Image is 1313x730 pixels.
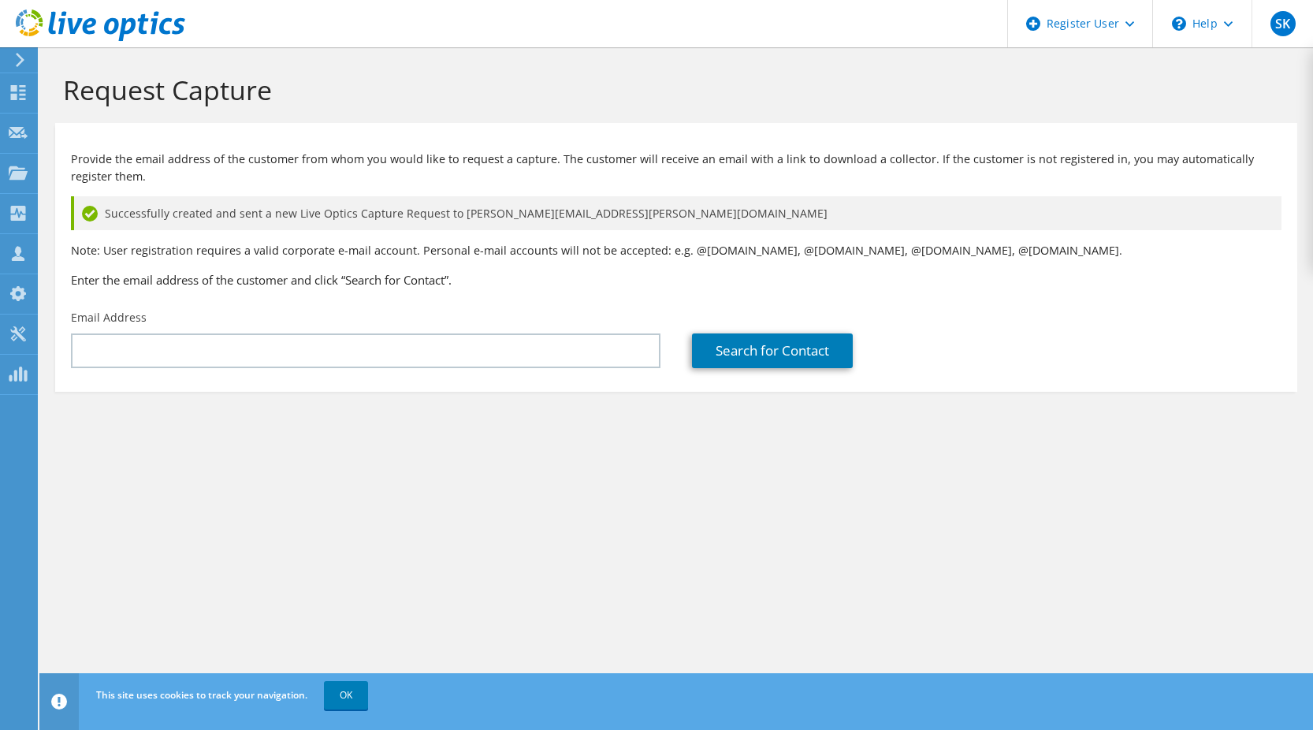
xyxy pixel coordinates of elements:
[1172,17,1186,31] svg: \n
[71,271,1281,289] h3: Enter the email address of the customer and click “Search for Contact”.
[71,151,1281,185] p: Provide the email address of the customer from whom you would like to request a capture. The cust...
[1270,11,1296,36] span: SK
[71,242,1281,259] p: Note: User registration requires a valid corporate e-mail account. Personal e-mail accounts will ...
[71,310,147,326] label: Email Address
[63,73,1281,106] h1: Request Capture
[324,681,368,710] a: OK
[96,688,307,702] span: This site uses cookies to track your navigation.
[692,333,853,368] a: Search for Contact
[105,205,828,222] span: Successfully created and sent a new Live Optics Capture Request to [PERSON_NAME][EMAIL_ADDRESS][P...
